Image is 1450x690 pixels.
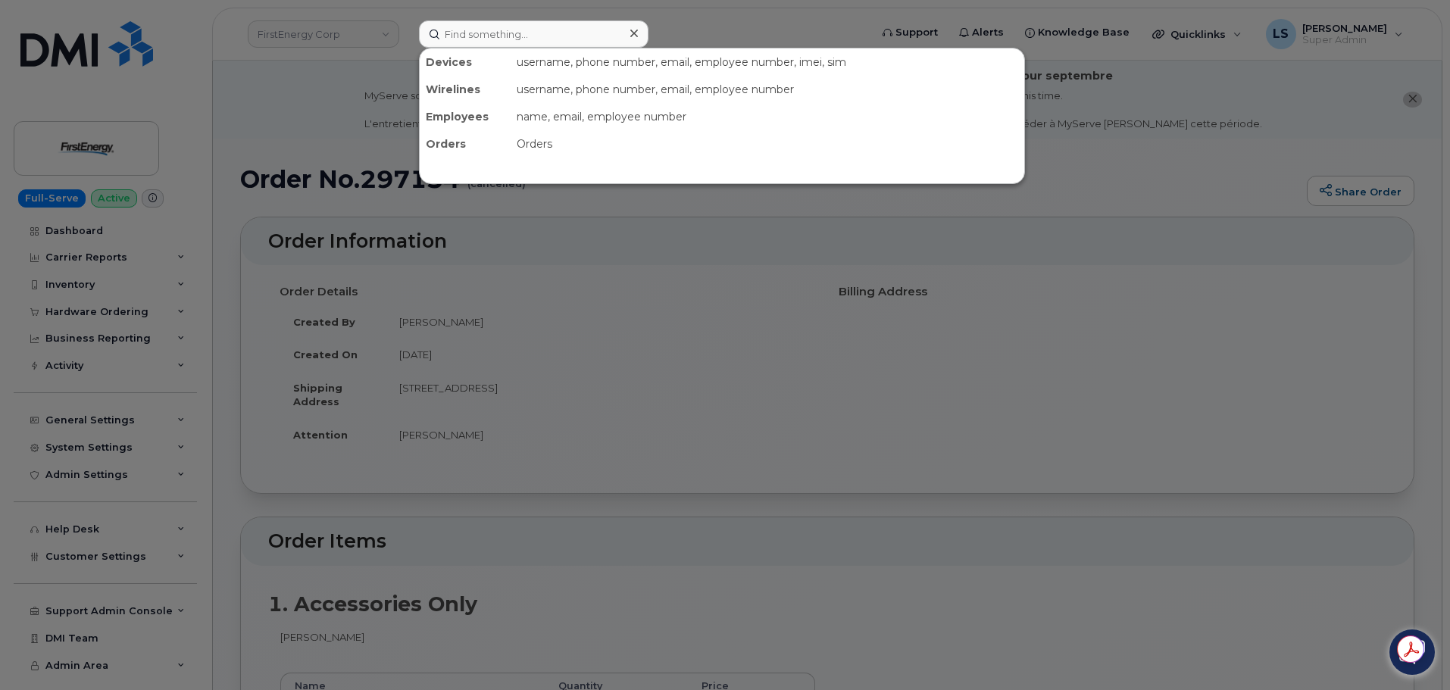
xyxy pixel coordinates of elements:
div: Employees [420,103,511,130]
div: Devices [420,48,511,76]
div: username, phone number, email, employee number, imei, sim [511,48,1024,76]
div: Wirelines [420,76,511,103]
div: Orders [420,130,511,158]
div: name, email, employee number [511,103,1024,130]
div: Orders [511,130,1024,158]
div: username, phone number, email, employee number [511,76,1024,103]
